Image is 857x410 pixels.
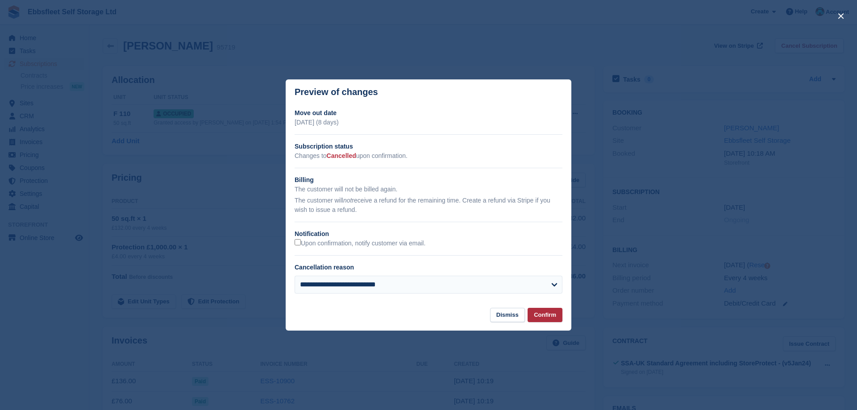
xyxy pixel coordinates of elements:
[295,239,301,245] input: Upon confirmation, notify customer via email.
[295,185,562,194] p: The customer will not be billed again.
[295,196,562,215] p: The customer will receive a refund for the remaining time. Create a refund via Stripe if you wish...
[295,239,425,248] label: Upon confirmation, notify customer via email.
[343,197,352,204] em: not
[295,87,378,97] p: Preview of changes
[295,118,562,127] p: [DATE] (8 days)
[295,229,562,239] h2: Notification
[528,308,562,323] button: Confirm
[295,142,562,151] h2: Subscription status
[295,175,562,185] h2: Billing
[295,108,562,118] h2: Move out date
[295,151,562,161] p: Changes to upon confirmation.
[295,264,354,271] label: Cancellation reason
[834,9,848,23] button: close
[327,152,356,159] span: Cancelled
[490,308,525,323] button: Dismiss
